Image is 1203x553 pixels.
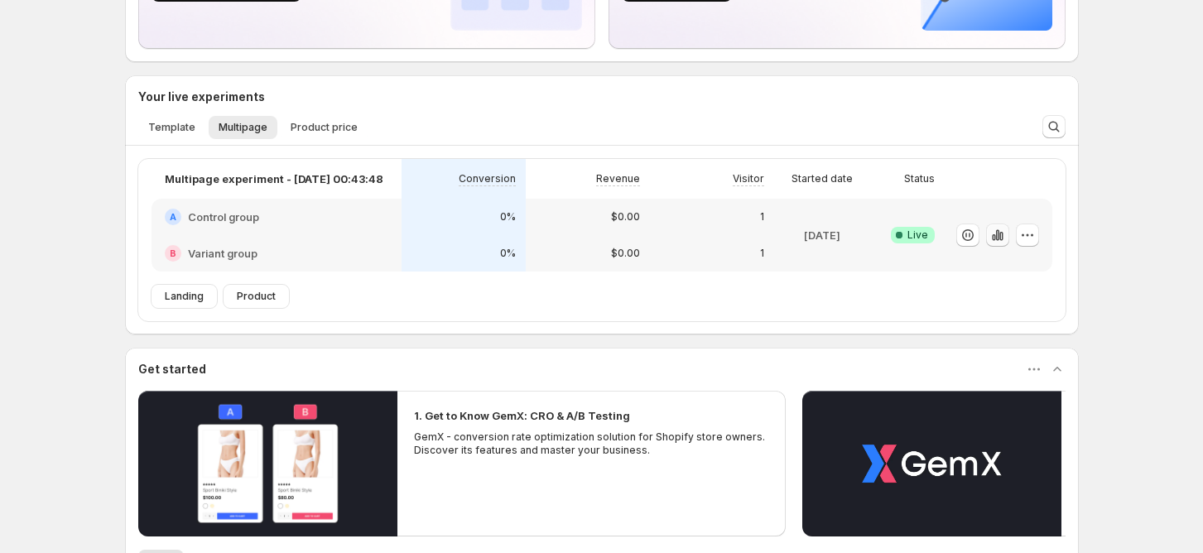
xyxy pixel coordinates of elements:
[219,121,267,134] span: Multipage
[596,172,640,185] p: Revenue
[138,89,265,105] h3: Your live experiments
[291,121,358,134] span: Product price
[165,171,383,187] p: Multipage experiment - [DATE] 00:43:48
[414,407,630,424] h2: 1. Get to Know GemX: CRO & A/B Testing
[188,209,259,225] h2: Control group
[414,430,770,457] p: GemX - conversion rate optimization solution for Shopify store owners. Discover its features and ...
[170,212,176,222] h2: A
[611,210,640,224] p: $0.00
[500,247,516,260] p: 0%
[792,172,853,185] p: Started date
[611,247,640,260] p: $0.00
[459,172,516,185] p: Conversion
[165,290,204,303] span: Landing
[148,121,195,134] span: Template
[138,361,206,377] h3: Get started
[138,391,397,536] button: Play video
[1042,115,1066,138] button: Search and filter results
[188,245,257,262] h2: Variant group
[500,210,516,224] p: 0%
[904,172,935,185] p: Status
[733,172,764,185] p: Visitor
[760,247,764,260] p: 1
[802,391,1061,536] button: Play video
[237,290,276,303] span: Product
[170,248,176,258] h2: B
[907,228,928,242] span: Live
[760,210,764,224] p: 1
[804,227,840,243] p: [DATE]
